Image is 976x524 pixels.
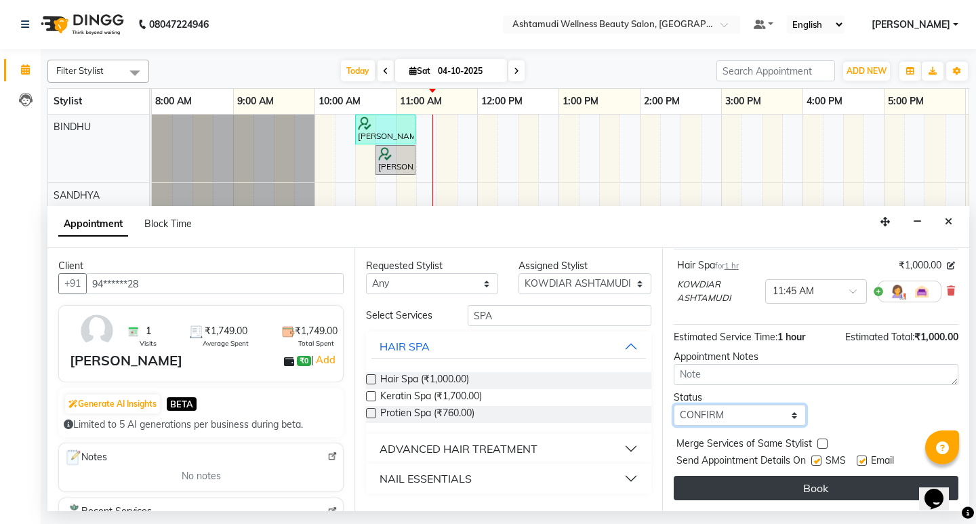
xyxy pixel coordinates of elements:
a: 10:00 AM [315,92,364,111]
input: 2025-10-04 [434,61,502,81]
span: ADD NEW [847,66,887,76]
a: 2:00 PM [640,92,683,111]
div: [PERSON_NAME], TK02, 10:45 AM-11:15 AM, Child Cut [377,147,414,173]
a: 9:00 AM [234,92,277,111]
span: Appointment [58,212,128,237]
span: 1 [146,324,151,338]
span: Block Time [144,218,192,230]
span: Stylist [54,95,82,107]
span: 1 hr [725,261,739,270]
button: Close [939,211,958,233]
div: Assigned Stylist [518,259,651,273]
span: Merge Services of Same Stylist [676,437,812,454]
button: ADVANCED HAIR TREATMENT [371,437,645,461]
a: 12:00 PM [478,92,526,111]
div: Client [58,259,344,273]
span: Notes [64,449,107,466]
b: 08047224946 [149,5,209,43]
a: Add [314,352,338,368]
div: ADVANCED HAIR TREATMENT [380,441,537,457]
input: Search by service name [468,305,651,326]
div: Limited to 5 AI generations per business during beta. [64,418,338,432]
div: Hair Spa [677,258,739,273]
a: 11:00 AM [396,92,445,111]
button: Generate AI Insights [65,395,160,414]
button: ADD NEW [843,62,890,81]
span: Filter Stylist [56,65,104,76]
button: Book [674,476,958,500]
input: Search Appointment [716,60,835,81]
span: SMS [826,454,846,470]
span: ₹1,000.00 [899,258,941,273]
div: Requested Stylist [366,259,498,273]
a: 1:00 PM [559,92,602,111]
img: Interior.png [914,283,930,300]
a: 3:00 PM [722,92,765,111]
small: for [715,261,739,270]
span: Send Appointment Details On [676,454,806,470]
a: 8:00 AM [152,92,195,111]
span: ₹0 [297,356,311,367]
span: Email [871,454,894,470]
div: Select Services [356,308,457,323]
div: [PERSON_NAME] [70,350,182,371]
span: Average Spent [203,338,249,348]
span: Recent Services [64,504,152,520]
input: Search by Name/Mobile/Email/Code [86,273,344,294]
span: Keratin Spa (₹1,700.00) [380,389,482,406]
img: logo [35,5,127,43]
span: Today [341,60,375,81]
img: avatar [77,311,117,350]
span: Visits [140,338,157,348]
div: Appointment Notes [674,350,958,364]
span: Estimated Total: [845,331,914,343]
div: NAIL ESSENTIALS [380,470,472,487]
button: +91 [58,273,87,294]
span: BINDHU [54,121,91,133]
span: Protien Spa (₹760.00) [380,406,474,423]
span: ₹1,749.00 [205,324,247,338]
div: [PERSON_NAME], TK02, 10:30 AM-11:15 AM, Normal Hair Cut,Eyebrows Threading [357,117,414,142]
span: 1 hour [777,331,805,343]
button: NAIL ESSENTIALS [371,466,645,491]
button: HAIR SPA [371,334,645,359]
a: 5:00 PM [884,92,927,111]
a: 4:00 PM [803,92,846,111]
span: [PERSON_NAME] [872,18,950,32]
span: ₹1,749.00 [295,324,338,338]
div: HAIR SPA [380,338,430,355]
span: No notes [182,469,221,483]
span: BETA [167,397,197,410]
span: SANDHYA [54,189,100,201]
span: | [311,352,338,368]
img: Hairdresser.png [889,283,906,300]
div: Status [674,390,806,405]
iframe: chat widget [919,470,962,510]
span: Sat [406,66,434,76]
span: KOWDIAR ASHTAMUDI [677,278,760,304]
span: ₹1,000.00 [914,331,958,343]
i: Edit price [947,262,955,270]
span: Hair Spa (₹1,000.00) [380,372,469,389]
span: Estimated Service Time: [674,331,777,343]
span: Total Spent [298,338,334,348]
